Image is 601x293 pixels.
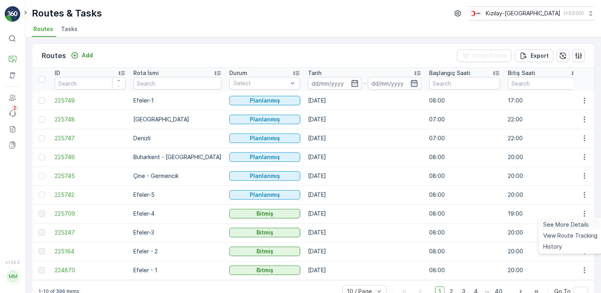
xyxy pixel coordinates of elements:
button: Planlanmış [229,96,300,105]
a: 225747 [55,134,125,142]
button: Add [68,51,96,60]
a: 225742 [55,191,125,199]
div: Toggle Row Selected [39,248,45,255]
div: Toggle Row Selected [39,116,45,123]
input: Search [508,77,579,90]
p: Efeler-1 [133,97,221,104]
button: Planlanmış [229,115,300,124]
div: Toggle Row Selected [39,135,45,141]
td: [DATE] [304,261,425,280]
div: Toggle Row Selected [39,229,45,236]
p: Planlanmış [250,134,280,142]
p: Routes [42,50,66,61]
span: Routes [33,25,53,33]
td: [DATE] [304,91,425,110]
span: View Route Tracking [543,232,597,240]
p: Buharkent - [GEOGRAPHIC_DATA] [133,153,221,161]
p: 08:00 [429,247,500,255]
td: [DATE] [304,167,425,185]
button: Export [515,49,553,62]
img: logo [5,6,20,22]
div: Toggle Row Selected [39,173,45,179]
a: 225709 [55,210,125,218]
p: Select [234,79,288,87]
p: 08:00 [429,266,500,274]
span: 224870 [55,266,125,274]
div: Toggle Row Selected [39,211,45,217]
button: Clear Filters [457,49,512,62]
td: [DATE] [304,223,425,242]
button: Planlanmış [229,171,300,181]
button: Planlanmış [229,190,300,200]
input: dd/mm/yyyy [308,77,362,90]
button: Bitmiş [229,266,300,275]
a: 2 [5,106,20,121]
span: 225745 [55,172,125,180]
button: Bitmiş [229,209,300,218]
button: MM [5,266,20,287]
button: Bitmiş [229,228,300,237]
p: Export [531,52,549,60]
p: Routes & Tasks [32,7,102,20]
td: [DATE] [304,242,425,261]
td: [DATE] [304,110,425,129]
input: Search [55,77,125,90]
p: 08:00 [429,153,500,161]
td: [DATE] [304,185,425,204]
p: Planlanmış [250,191,280,199]
p: Çine - Germencik [133,172,221,180]
p: Rota İsmi [133,69,159,77]
p: 08:00 [429,172,500,180]
p: 20:00 [508,247,579,255]
a: 225748 [55,115,125,123]
p: 20:00 [508,191,579,199]
img: k%C4%B1z%C4%B1lay_D5CCths.png [469,9,483,18]
p: Bitmiş [256,247,273,255]
p: Bitmiş [256,210,273,218]
p: Efeler - 1 [133,266,221,274]
p: 08:00 [429,97,500,104]
p: 08:00 [429,191,500,199]
p: Bitmiş [256,229,273,236]
p: Bitmiş [256,266,273,274]
p: Bitiş Saati [508,69,535,77]
p: Add [82,51,93,59]
button: Planlanmış [229,134,300,143]
p: 19:00 [508,210,579,218]
p: Planlanmış [250,153,280,161]
p: Durum [229,69,247,77]
p: 22:00 [508,134,579,142]
button: Planlanmış [229,152,300,162]
button: Bitmiş [229,247,300,256]
span: 225749 [55,97,125,104]
p: Efeler-4 [133,210,221,218]
span: 225247 [55,229,125,236]
p: Planlanmış [250,172,280,180]
p: 08:00 [429,210,500,218]
a: 225164 [55,247,125,255]
div: MM [7,270,19,283]
a: View Route Tracking [540,230,601,241]
span: History [543,243,562,251]
a: 225746 [55,153,125,161]
p: 07:00 [429,134,500,142]
td: [DATE] [304,129,425,148]
p: Efeler-3 [133,229,221,236]
td: [DATE] [304,148,425,167]
p: Planlanmış [250,115,280,123]
p: Planlanmış [250,97,280,104]
p: [GEOGRAPHIC_DATA] [133,115,221,123]
span: See More Details [543,221,589,229]
button: Kızılay-[GEOGRAPHIC_DATA](+03:00) [469,6,595,20]
p: Denizli [133,134,221,142]
p: 20:00 [508,229,579,236]
p: - [363,79,366,88]
input: Search [429,77,500,90]
a: See More Details [540,219,601,230]
p: 20:00 [508,266,579,274]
